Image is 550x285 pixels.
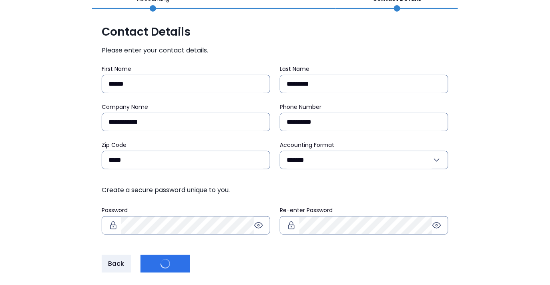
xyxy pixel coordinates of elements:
[280,141,334,149] span: Accounting Format
[102,206,128,214] span: Password
[102,25,448,39] span: Contact Details
[102,65,131,73] span: First Name
[280,65,309,73] span: Last Name
[102,255,130,273] button: Back
[280,103,321,111] span: Phone Number
[102,103,148,111] span: Company Name
[102,46,448,55] span: Please enter your contact details.
[102,141,126,149] span: Zip Code
[108,259,124,269] span: Back
[280,206,333,214] span: Re-enter Password
[102,185,448,195] span: Create a secure password unique to you.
